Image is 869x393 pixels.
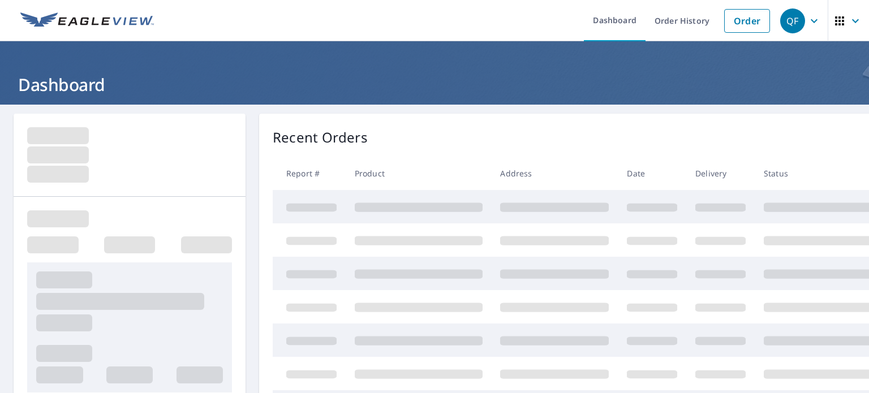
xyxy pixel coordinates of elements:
[491,157,618,190] th: Address
[273,127,368,148] p: Recent Orders
[686,157,755,190] th: Delivery
[14,73,855,96] h1: Dashboard
[780,8,805,33] div: QF
[618,157,686,190] th: Date
[346,157,492,190] th: Product
[724,9,770,33] a: Order
[273,157,346,190] th: Report #
[20,12,154,29] img: EV Logo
